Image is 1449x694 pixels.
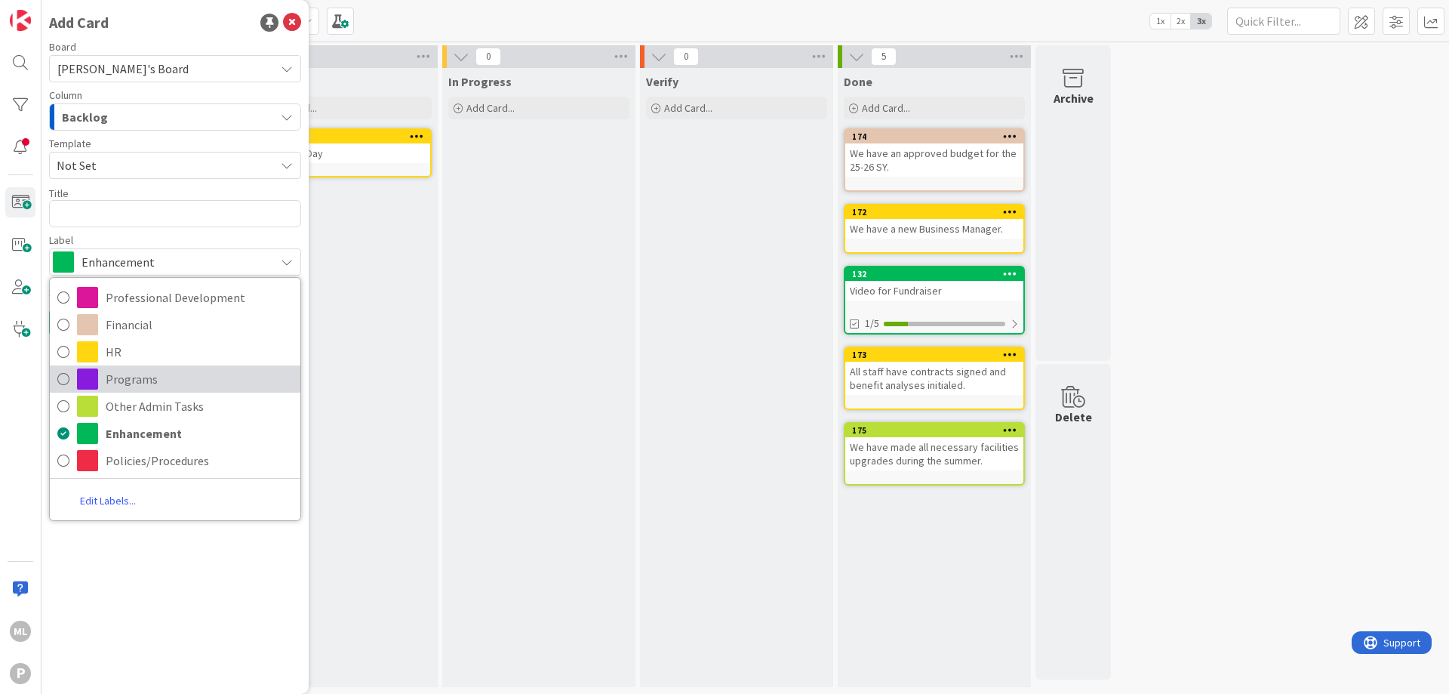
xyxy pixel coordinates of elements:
[852,350,1023,360] div: 173
[475,48,501,66] span: 0
[50,338,300,366] a: HR
[852,131,1023,142] div: 174
[49,11,109,34] div: Add Card
[50,393,300,420] a: Other Admin Tasks
[49,42,76,52] span: Board
[106,313,293,336] span: Financial
[845,424,1023,470] div: 175We have made all necessary facilities upgrades during the summer.
[62,107,108,127] span: Backlog
[106,422,293,445] span: Enhancement
[845,424,1023,437] div: 175
[252,130,430,163] div: 212hire PP Ext Day
[844,422,1025,486] a: 175We have made all necessary facilities upgrades during the summer.
[844,347,1025,410] a: 173All staff have contracts signed and benefit analyses initialed.
[50,311,300,338] a: Financial
[852,425,1023,436] div: 175
[106,286,293,309] span: Professional Development
[49,138,91,149] span: Template
[845,267,1023,301] div: 132Video for Fundraiser
[845,205,1023,219] div: 172
[871,48,897,66] span: 5
[865,316,879,332] span: 1/5
[845,348,1023,395] div: 173All staff have contracts signed and benefit analyses initialed.
[1054,89,1094,107] div: Archive
[82,251,267,273] span: Enhancement
[845,362,1023,395] div: All staff have contracts signed and benefit analyses initialed.
[32,2,69,20] span: Support
[259,131,430,142] div: 212
[664,101,712,115] span: Add Card...
[845,267,1023,281] div: 132
[1171,14,1191,29] span: 2x
[845,205,1023,239] div: 172We have a new Business Manager.
[845,130,1023,143] div: 174
[49,187,69,200] label: Title
[844,74,872,89] span: Done
[10,621,31,642] div: ML
[50,420,300,447] a: Enhancement
[844,266,1025,335] a: 132Video for Fundraiser1/5
[10,10,31,31] img: Visit kanbanzone.com
[10,663,31,684] div: P
[862,101,910,115] span: Add Card...
[106,395,293,418] span: Other Admin Tasks
[252,143,430,163] div: hire PP Ext Day
[1227,8,1340,35] input: Quick Filter...
[845,219,1023,239] div: We have a new Business Manager.
[845,437,1023,470] div: We have made all necessary facilities upgrades during the summer.
[251,128,432,177] a: 212hire PP Ext Day
[49,103,301,131] button: Backlog
[466,101,515,115] span: Add Card...
[673,48,699,66] span: 0
[448,74,512,89] span: In Progress
[50,284,300,311] a: Professional Development
[49,90,82,100] span: Column
[1191,14,1211,29] span: 3x
[50,366,300,393] a: Programs
[106,341,293,363] span: HR
[252,130,430,143] div: 212
[845,281,1023,301] div: Video for Fundraiser
[57,156,263,175] span: Not Set
[845,143,1023,177] div: We have an approved budget for the 25-26 SY.
[50,447,300,474] a: Policies/Procedures
[50,487,166,514] a: Edit Labels...
[49,235,73,245] span: Label
[106,368,293,390] span: Programs
[844,204,1025,254] a: 172We have a new Business Manager.
[845,348,1023,362] div: 173
[845,130,1023,177] div: 174We have an approved budget for the 25-26 SY.
[1055,408,1092,426] div: Delete
[106,449,293,472] span: Policies/Procedures
[1150,14,1171,29] span: 1x
[57,61,189,76] span: [PERSON_NAME]'s Board
[852,207,1023,217] div: 172
[844,128,1025,192] a: 174We have an approved budget for the 25-26 SY.
[852,269,1023,279] div: 132
[646,74,678,89] span: Verify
